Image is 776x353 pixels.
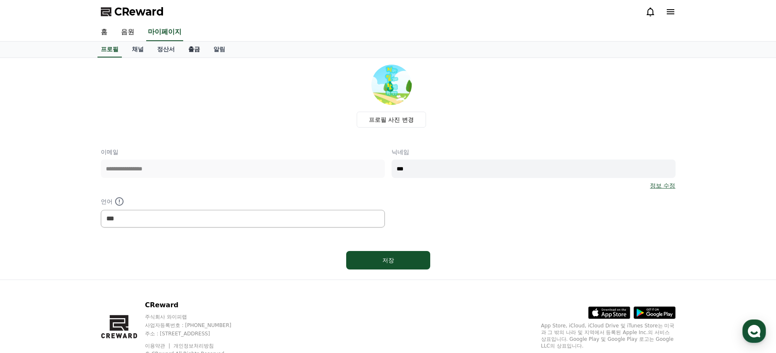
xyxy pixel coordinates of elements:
span: 설정 [130,279,140,285]
a: 채널 [125,42,150,58]
a: 홈 [94,24,114,41]
p: 이메일 [101,148,385,156]
p: 주식회사 와이피랩 [145,314,247,320]
a: 대화 [55,266,108,287]
p: 사업자등록번호 : [PHONE_NUMBER] [145,322,247,329]
a: 알림 [207,42,232,58]
p: App Store, iCloud, iCloud Drive 및 iTunes Store는 미국과 그 밖의 나라 및 지역에서 등록된 Apple Inc.의 서비스 상표입니다. Goo... [541,322,676,349]
a: 출금 [182,42,207,58]
img: profile_image [371,65,412,105]
a: 마이페이지 [146,24,183,41]
span: CReward [114,5,164,18]
div: 저장 [363,256,413,264]
span: 홈 [26,279,32,285]
button: 저장 [346,251,430,269]
a: 정보 수정 [650,181,675,190]
p: CReward [145,300,247,310]
a: CReward [101,5,164,18]
label: 프로필 사진 변경 [357,112,426,128]
p: 주소 : [STREET_ADDRESS] [145,330,247,337]
p: 닉네임 [392,148,676,156]
a: 이용약관 [145,343,171,349]
a: 프로필 [97,42,122,58]
span: 대화 [77,279,87,286]
a: 음원 [114,24,141,41]
a: 개인정보처리방침 [174,343,214,349]
p: 언어 [101,196,385,207]
a: 설정 [108,266,161,287]
a: 홈 [3,266,55,287]
a: 정산서 [150,42,182,58]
